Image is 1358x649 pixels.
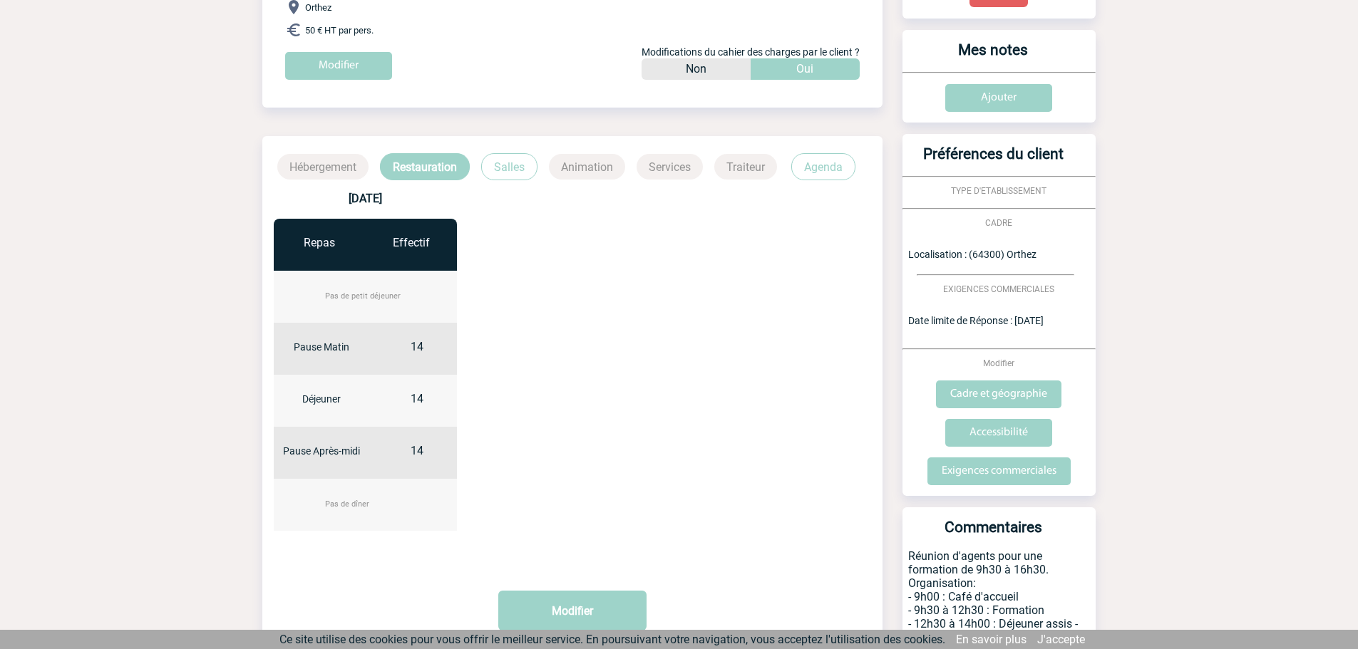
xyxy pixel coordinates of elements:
span: 14 [411,444,423,457]
h3: Commentaires [908,519,1079,549]
p: Animation [549,154,625,180]
span: 14 [411,392,423,405]
span: Pas de petit déjeuner [325,291,401,301]
button: Modifier [498,591,647,630]
p: Services [637,154,703,180]
p: Traiteur [714,154,777,180]
p: Agenda [791,153,855,180]
span: TYPE D'ETABLISSEMENT [951,186,1046,196]
span: Pause Après-midi [283,445,360,457]
span: Localisation : (64300) Orthez [908,249,1036,260]
p: Oui [796,58,813,80]
div: Effectif [365,236,457,249]
span: Orthez [305,2,331,13]
span: 14 [411,340,423,353]
h3: Préférences du client [908,145,1079,176]
input: Exigences commerciales [927,457,1071,485]
span: Pas de dîner [325,499,369,509]
span: Date limite de Réponse : [DATE] [908,315,1044,326]
span: Modifier [983,358,1014,368]
input: Modifier [285,52,392,80]
span: Déjeuner [302,393,341,405]
p: Restauration [380,153,470,180]
a: En savoir plus [956,633,1027,646]
p: Hébergement [277,154,369,180]
b: [DATE] [349,192,382,205]
span: Modifications du cahier des charges par le client ? [642,46,860,58]
a: J'accepte [1037,633,1085,646]
span: CADRE [985,218,1012,228]
input: Accessibilité [945,419,1052,447]
div: Repas [274,236,366,249]
span: Ce site utilise des cookies pour vous offrir le meilleur service. En poursuivant votre navigation... [279,633,945,646]
input: Ajouter [945,84,1052,112]
h3: Mes notes [908,41,1079,72]
input: Cadre et géographie [936,380,1061,408]
span: EXIGENCES COMMERCIALES [943,284,1054,294]
p: Non [686,58,706,80]
span: 50 € HT par pers. [305,25,374,36]
span: Pause Matin [294,341,349,353]
p: Salles [481,153,537,180]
